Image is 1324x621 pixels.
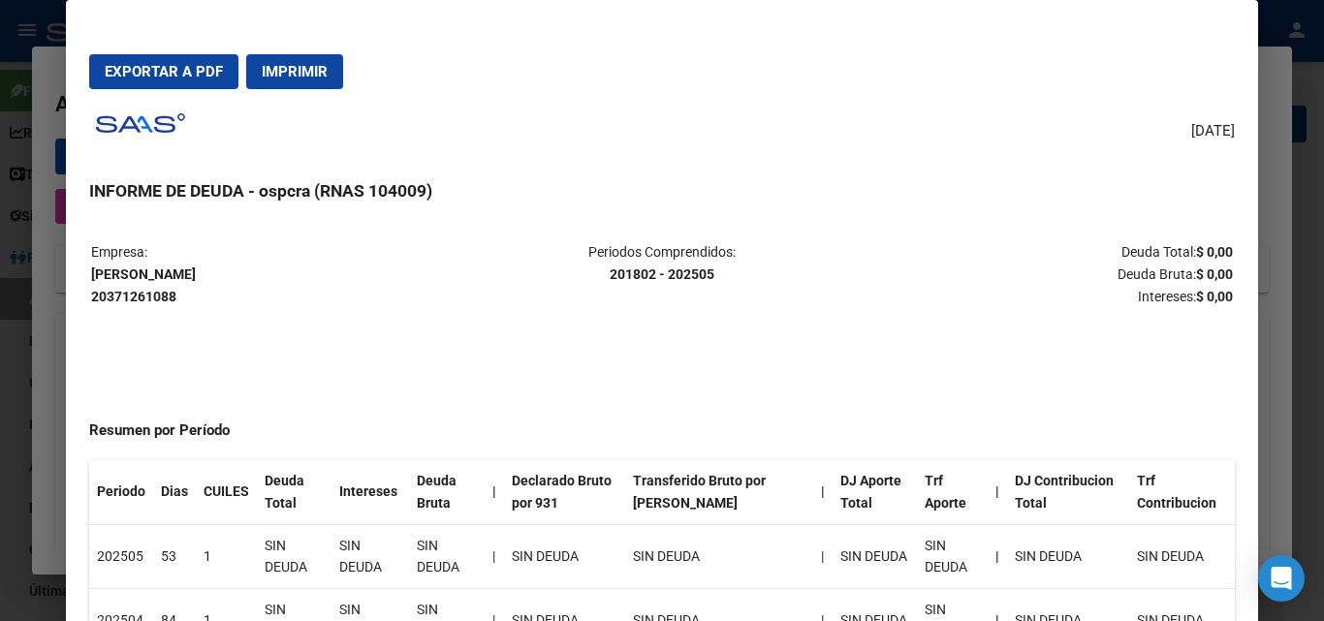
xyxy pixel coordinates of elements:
[1258,555,1305,602] div: Open Intercom Messenger
[246,54,343,89] button: Imprimir
[409,524,484,589] td: SIN DEUDA
[833,524,917,589] td: SIN DEUDA
[89,54,238,89] button: Exportar a PDF
[813,460,833,524] th: |
[1129,460,1235,524] th: Trf Contribucion
[331,460,409,524] th: Intereses
[91,266,196,304] strong: [PERSON_NAME] 20371261088
[1196,244,1233,260] strong: $ 0,00
[89,460,153,524] th: Periodo
[153,524,196,589] td: 53
[89,178,1234,203] h3: INFORME DE DEUDA - ospcra (RNAS 104009)
[89,419,1234,442] h4: Resumen por Período
[196,524,257,589] td: 1
[1007,460,1129,524] th: DJ Contribucion Total
[504,524,625,589] td: SIN DEUDA
[625,460,813,524] th: Transferido Bruto por [PERSON_NAME]
[153,460,196,524] th: Dias
[257,460,331,524] th: Deuda Total
[105,63,223,80] span: Exportar a PDF
[91,241,470,307] p: Empresa:
[409,460,484,524] th: Deuda Bruta
[988,524,1007,589] th: |
[504,460,625,524] th: Declarado Bruto por 931
[854,241,1233,307] p: Deuda Total: Deuda Bruta: Intereses:
[1196,266,1233,282] strong: $ 0,00
[988,460,1007,524] th: |
[262,63,328,80] span: Imprimir
[196,460,257,524] th: CUILES
[625,524,813,589] td: SIN DEUDA
[1007,524,1129,589] td: SIN DEUDA
[485,460,504,524] th: |
[813,524,833,589] td: |
[89,524,153,589] td: 202505
[257,524,331,589] td: SIN DEUDA
[485,524,504,589] td: |
[1196,289,1233,304] strong: $ 0,00
[472,241,851,286] p: Periodos Comprendidos:
[917,524,987,589] td: SIN DEUDA
[833,460,917,524] th: DJ Aporte Total
[610,266,714,282] strong: 201802 - 202505
[1129,524,1235,589] td: SIN DEUDA
[917,460,987,524] th: Trf Aporte
[1191,120,1235,142] span: [DATE]
[331,524,409,589] td: SIN DEUDA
